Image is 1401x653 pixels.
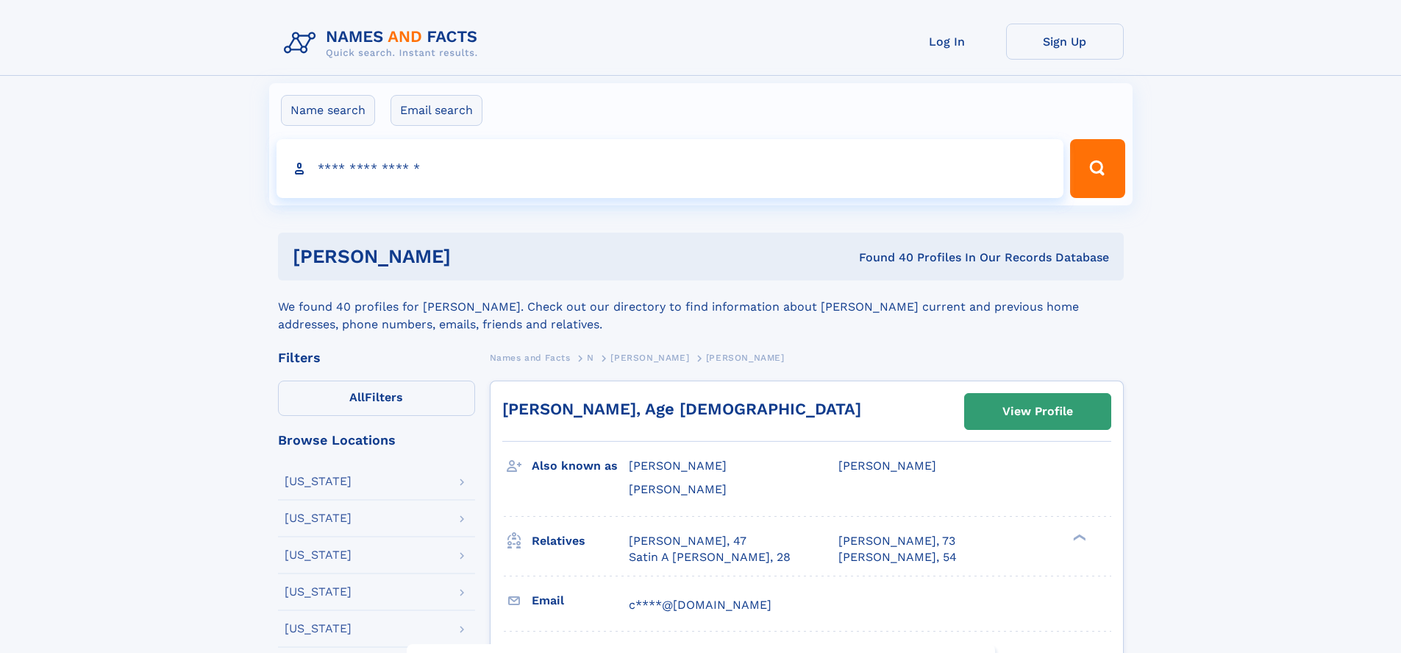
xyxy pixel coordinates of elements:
[277,139,1064,198] input: search input
[1069,532,1087,542] div: ❯
[502,400,861,418] a: [PERSON_NAME], Age [DEMOGRAPHIC_DATA]
[391,95,482,126] label: Email search
[587,348,594,367] a: N
[285,623,352,635] div: [US_STATE]
[655,250,1109,266] div: Found 40 Profiles In Our Records Database
[278,434,475,447] div: Browse Locations
[610,353,689,363] span: [PERSON_NAME]
[285,549,352,561] div: [US_STATE]
[349,390,365,404] span: All
[629,533,746,549] a: [PERSON_NAME], 47
[1002,395,1073,428] div: View Profile
[888,24,1006,60] a: Log In
[285,586,352,598] div: [US_STATE]
[706,353,785,363] span: [PERSON_NAME]
[629,459,727,473] span: [PERSON_NAME]
[278,351,475,364] div: Filters
[629,482,727,496] span: [PERSON_NAME]
[285,476,352,487] div: [US_STATE]
[293,247,655,266] h1: [PERSON_NAME]
[278,381,475,416] label: Filters
[1006,24,1124,60] a: Sign Up
[532,588,629,613] h3: Email
[490,348,571,367] a: Names and Facts
[610,348,689,367] a: [PERSON_NAME]
[278,24,490,63] img: Logo Names and Facts
[532,453,629,479] h3: Also known as
[965,394,1111,429] a: View Profile
[278,280,1124,333] div: We found 40 profiles for [PERSON_NAME]. Check out our directory to find information about [PERSON...
[1070,139,1124,198] button: Search Button
[838,549,957,565] a: [PERSON_NAME], 54
[838,533,955,549] a: [PERSON_NAME], 73
[629,549,791,565] a: Satin A [PERSON_NAME], 28
[281,95,375,126] label: Name search
[587,353,594,363] span: N
[838,459,936,473] span: [PERSON_NAME]
[285,512,352,524] div: [US_STATE]
[532,529,629,554] h3: Relatives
